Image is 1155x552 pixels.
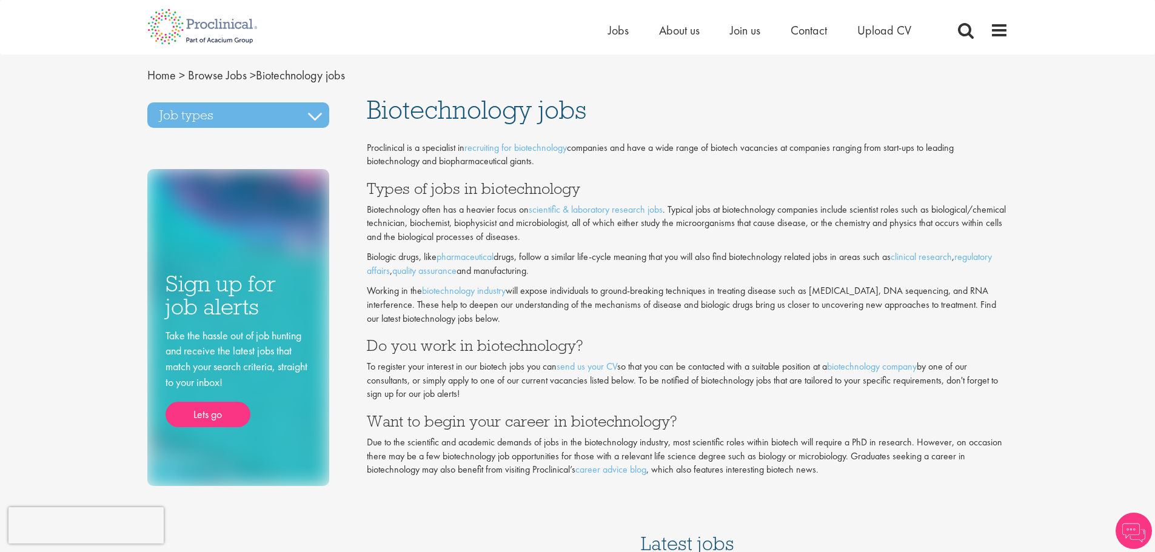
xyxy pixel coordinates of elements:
h3: Job types [147,102,329,128]
p: To register your interest in our biotech jobs you can so that you can be contacted with a suitabl... [367,360,1008,402]
a: send us your CV [557,360,617,373]
p: Working in the will expose individuals to ground-breaking techniques in treating disease such as ... [367,284,1008,326]
a: clinical research [891,250,952,263]
a: Jobs [608,22,629,38]
a: Join us [730,22,760,38]
span: > [250,67,256,83]
a: quality assurance [392,264,457,277]
span: > [179,67,185,83]
p: Proclinical is a specialist in companies and have a wide range of biotech vacancies at companies ... [367,141,1008,169]
h3: Sign up for job alerts [166,272,311,319]
h3: Types of jobs in biotechnology [367,181,1008,196]
a: breadcrumb link to Browse Jobs [188,67,247,83]
a: breadcrumb link to Home [147,67,176,83]
a: Upload CV [857,22,911,38]
span: Biotechnology jobs [147,67,345,83]
a: About us [659,22,700,38]
span: Biotechnology jobs [367,93,586,126]
a: recruiting for biotechnology [464,141,567,154]
a: Lets go [166,402,250,427]
a: career advice blog [575,463,646,476]
img: Chatbot [1116,513,1152,549]
iframe: reCAPTCHA [8,507,164,544]
a: scientific & laboratory research jobs [529,203,663,216]
h3: Want to begin your career in biotechnology? [367,413,1008,429]
a: biotechnology industry [422,284,506,297]
a: biotechnology company [827,360,917,373]
div: Biotechnology often has a heavier focus on . Typical jobs at biotechnology companies include scie... [367,141,1008,477]
h3: Do you work in biotechnology? [367,338,1008,353]
div: Take the hassle out of job hunting and receive the latest jobs that match your search criteria, s... [166,328,311,428]
a: pharmaceutical [437,250,494,263]
a: Contact [791,22,827,38]
a: regulatory affairs [367,250,992,277]
p: Biologic drugs, like drugs, follow a similar life-cycle meaning that you will also find biotechno... [367,250,1008,278]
